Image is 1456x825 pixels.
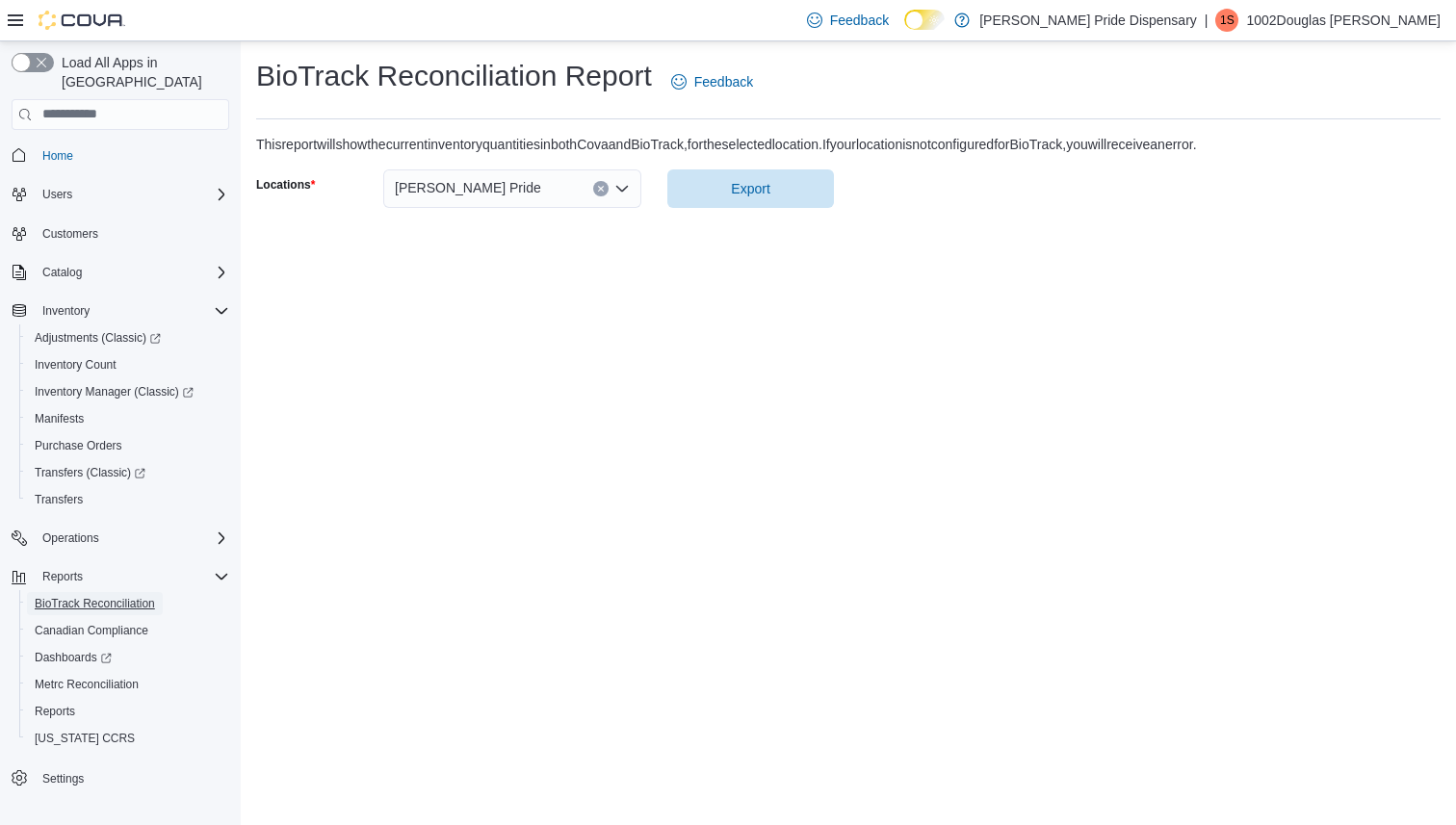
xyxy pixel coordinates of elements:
[19,486,237,513] button: Transfers
[42,569,83,584] span: Reports
[35,261,229,284] span: Catalog
[27,700,83,723] a: Reports
[256,135,1197,154] div: This report will show the current inventory quantities in both Cova and BioTrack, for the selecte...
[42,771,84,786] span: Settings
[35,221,229,245] span: Customers
[27,727,229,750] span: Washington CCRS
[27,700,229,723] span: Reports
[35,261,90,284] button: Catalog
[19,671,237,698] button: Metrc Reconciliation
[27,407,91,430] a: Manifests
[4,219,237,247] button: Customers
[799,1,897,39] a: Feedback
[42,303,90,319] span: Inventory
[614,181,630,196] button: Open list of options
[4,563,237,590] button: Reports
[35,357,117,373] span: Inventory Count
[27,434,130,457] a: Purchase Orders
[35,704,75,719] span: Reports
[4,525,237,552] button: Operations
[19,432,237,459] button: Purchase Orders
[35,222,106,245] a: Customers
[19,378,237,405] a: Inventory Manager (Classic)
[4,297,237,324] button: Inventory
[27,353,229,376] span: Inventory Count
[27,619,156,642] a: Canadian Compliance
[27,461,153,484] a: Transfers (Classic)
[35,144,81,168] a: Home
[42,187,72,202] span: Users
[27,488,229,511] span: Transfers
[27,673,146,696] a: Metrc Reconciliation
[19,590,237,617] button: BioTrack Reconciliation
[1205,9,1209,32] p: |
[27,592,229,615] span: BioTrack Reconciliation
[19,459,237,486] a: Transfers (Classic)
[19,324,237,351] a: Adjustments (Classic)
[27,380,201,403] a: Inventory Manager (Classic)
[904,30,905,31] span: Dark Mode
[27,727,143,750] a: [US_STATE] CCRS
[54,53,229,91] span: Load All Apps in [GEOGRAPHIC_DATA]
[4,181,237,208] button: Users
[19,698,237,725] button: Reports
[35,183,80,206] button: Users
[42,226,98,242] span: Customers
[19,617,237,644] button: Canadian Compliance
[42,265,82,280] span: Catalog
[27,326,169,349] a: Adjustments (Classic)
[256,177,315,193] label: Locations
[42,530,99,546] span: Operations
[27,592,163,615] a: BioTrack Reconciliation
[731,179,769,198] span: Export
[19,644,237,671] a: Dashboards
[19,405,237,432] button: Manifests
[35,411,84,426] span: Manifests
[35,765,229,789] span: Settings
[27,461,229,484] span: Transfers (Classic)
[4,763,237,791] button: Settings
[593,181,609,196] button: Clear input
[27,326,229,349] span: Adjustments (Classic)
[35,330,161,346] span: Adjustments (Classic)
[663,63,761,101] a: Feedback
[27,434,229,457] span: Purchase Orders
[1215,9,1238,32] div: 1002Douglas Scroggs
[27,619,229,642] span: Canadian Compliance
[27,646,229,669] span: Dashboards
[27,407,229,430] span: Manifests
[35,438,122,453] span: Purchase Orders
[35,143,229,168] span: Home
[35,731,135,746] span: [US_STATE] CCRS
[27,673,229,696] span: Metrc Reconciliation
[4,259,237,286] button: Catalog
[35,623,148,638] span: Canadian Compliance
[4,142,237,169] button: Home
[1246,9,1441,32] p: 1002Douglas [PERSON_NAME]
[35,596,155,611] span: BioTrack Reconciliation
[27,488,91,511] a: Transfers
[19,725,237,752] button: [US_STATE] CCRS
[27,646,119,669] a: Dashboards
[694,72,753,91] span: Feedback
[35,299,97,322] button: Inventory
[256,57,652,95] h1: BioTrack Reconciliation Report
[35,384,194,400] span: Inventory Manager (Classic)
[1220,9,1235,32] span: 1S
[35,492,83,507] span: Transfers
[35,650,112,665] span: Dashboards
[35,767,91,790] a: Settings
[904,10,945,30] input: Dark Mode
[19,351,237,378] button: Inventory Count
[35,299,229,322] span: Inventory
[35,527,229,550] span: Operations
[35,465,145,480] span: Transfers (Classic)
[42,148,73,164] span: Home
[830,11,889,30] span: Feedback
[35,183,229,206] span: Users
[35,565,91,588] button: Reports
[39,11,125,30] img: Cova
[35,677,139,692] span: Metrc Reconciliation
[979,9,1197,32] p: [PERSON_NAME] Pride Dispensary
[395,176,541,199] span: [PERSON_NAME] Pride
